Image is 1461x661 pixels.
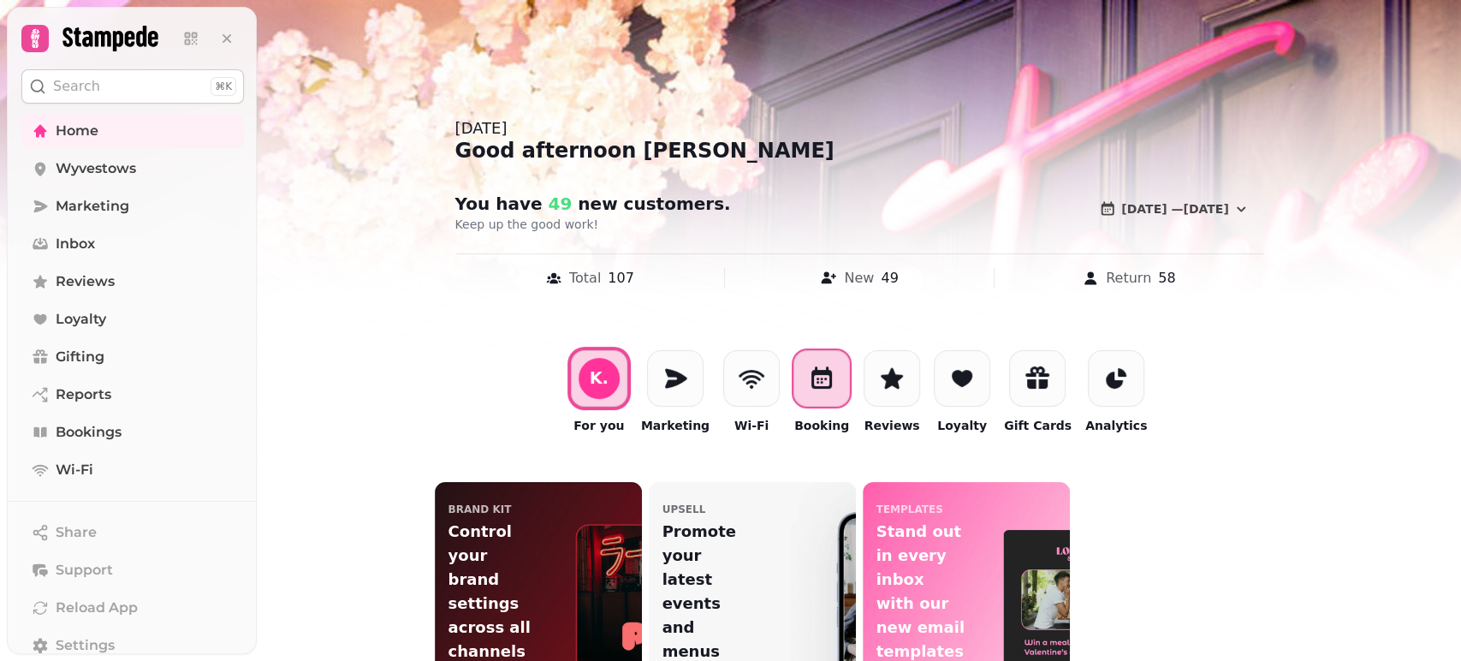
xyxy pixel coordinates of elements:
[56,422,122,443] span: Bookings
[1085,417,1147,434] p: Analytics
[56,309,106,330] span: Loyalty
[1004,417,1072,434] p: Gift Cards
[542,194,572,214] span: 49
[56,158,136,179] span: Wyvestows
[56,196,129,217] span: Marketing
[21,69,244,104] button: Search⌘K
[56,560,113,581] span: Support
[56,234,95,254] span: Inbox
[21,265,244,299] a: Reviews
[641,417,710,434] p: Marketing
[794,417,849,434] p: Booking
[662,503,706,516] p: upsell
[21,553,244,587] button: Support
[455,116,1263,140] div: [DATE]
[937,417,987,434] p: Loyalty
[590,370,609,386] div: K .
[21,591,244,625] button: Reload App
[21,515,244,550] button: Share
[56,121,98,141] span: Home
[56,635,115,656] span: Settings
[56,347,104,367] span: Gifting
[455,216,894,233] p: Keep up the good work!
[211,77,236,96] div: ⌘K
[734,417,769,434] p: Wi-Fi
[21,378,244,412] a: Reports
[56,460,93,480] span: Wi-Fi
[56,384,111,405] span: Reports
[21,189,244,223] a: Marketing
[56,598,138,618] span: Reload App
[21,114,244,148] a: Home
[573,417,624,434] p: For you
[21,302,244,336] a: Loyalty
[864,417,920,434] p: Reviews
[876,503,943,516] p: templates
[21,453,244,487] a: Wi-Fi
[455,137,1263,164] div: Good afternoon [PERSON_NAME]
[53,76,100,97] p: Search
[1121,203,1228,215] span: [DATE] — [DATE]
[21,152,244,186] a: Wyvestows
[1085,192,1262,226] button: [DATE] —[DATE]
[56,522,97,543] span: Share
[21,227,244,261] a: Inbox
[56,271,115,292] span: Reviews
[21,340,244,374] a: Gifting
[21,415,244,450] a: Bookings
[455,192,784,216] h2: You have new customer s .
[448,503,512,516] p: Brand Kit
